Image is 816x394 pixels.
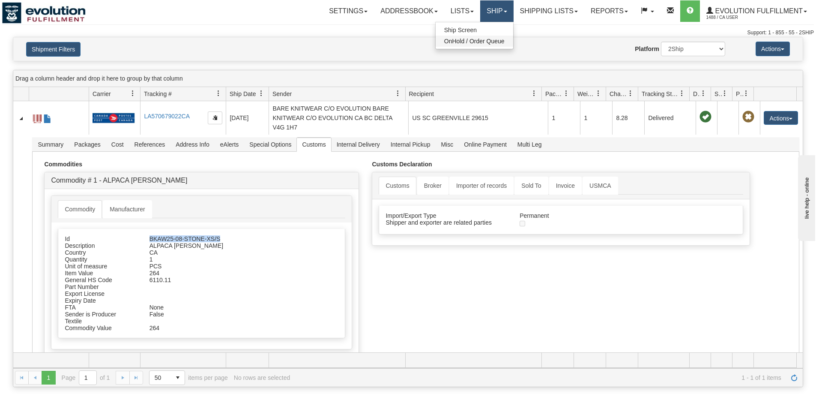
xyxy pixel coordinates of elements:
button: Copy to clipboard [208,111,222,124]
a: Lists [444,0,480,22]
span: Customs [297,138,331,151]
a: Refresh [787,371,801,385]
a: Shipment Issues filter column settings [717,86,732,101]
span: Online Payment [459,138,512,151]
a: Settings [323,0,374,22]
img: logo1488.jpg [2,2,86,24]
span: Tracking # [144,90,172,98]
span: Shipment Issues [714,90,722,98]
div: Commodity Value [58,325,143,331]
a: Recipient filter column settings [527,86,541,101]
td: Delivered [644,101,696,135]
a: Pickup Status filter column settings [739,86,753,101]
a: OnHold / Order Queue [436,36,513,47]
img: 20 - Canada Post [93,113,135,123]
span: Carrier [93,90,111,98]
div: Export License [58,290,143,297]
a: Label [33,111,42,124]
a: Evolution Fulfillment 1488 / CA User [700,0,813,22]
span: 1 - 1 of 1 items [296,374,781,381]
iframe: chat widget [796,153,815,241]
a: Tracking # filter column settings [211,86,226,101]
span: Cost [106,138,129,151]
a: Commercial Invoice [43,111,52,124]
button: Shipment Filters [26,42,81,57]
span: select [171,371,185,385]
span: Ship Screen [444,27,477,33]
div: Support: 1 - 855 - 55 - 2SHIP [2,29,814,36]
a: Shipping lists [514,0,584,22]
div: BKAW25-08-STONE-XS/S [143,235,299,242]
strong: Commodities [44,161,82,168]
span: Pickup Status [736,90,743,98]
div: No rows are selected [234,374,290,381]
td: BARE KNITWEAR C/O EVOLUTION BARE KNITWEAR C/O EVOLUTION CA BC DELTA V4G 1H7 [269,101,408,135]
div: FTA [58,304,143,311]
td: US SC GREENVILLE 29615 [408,101,548,135]
td: 1 [580,101,612,135]
strong: Customs Declaration [372,161,432,168]
span: Evolution Fulfillment [713,7,803,15]
a: Tracking Status filter column settings [675,86,689,101]
div: General HS Code [58,277,143,283]
span: Weight [577,90,595,98]
span: References [129,138,170,151]
div: 264 [143,325,299,331]
a: Addressbook [374,0,444,22]
div: Id [58,235,143,242]
div: Quantity [58,256,143,263]
a: Carrier filter column settings [126,86,140,101]
span: Special Options [244,138,296,151]
a: Customs [379,177,416,195]
div: Part Number [58,283,143,290]
a: Weight filter column settings [591,86,606,101]
div: False [143,311,299,318]
span: Packages [545,90,563,98]
div: CA [143,249,299,256]
div: grid grouping header [13,70,803,87]
a: Commodity # 1 - ALPACA [PERSON_NAME] [51,177,187,184]
div: Expiry Date [58,297,143,304]
div: None [143,304,299,311]
span: Sender [272,90,292,98]
span: Page of 1 [62,370,110,385]
a: Packages filter column settings [559,86,574,101]
div: live help - online [6,7,79,14]
div: Country [58,249,143,256]
a: Importer of records [449,177,514,195]
div: Sender is Producer [58,311,143,318]
div: 6110.11 [143,277,299,283]
a: Invoice [549,177,582,195]
td: 1 [548,101,580,135]
span: Internal Delivery [332,138,385,151]
span: Packages [69,138,105,151]
label: Platform [635,45,659,53]
a: LA570679022CA [144,113,190,120]
span: Page sizes drop down [149,370,185,385]
span: Delivery Status [693,90,700,98]
span: Page 1 [42,371,55,385]
a: Commodity [58,200,102,218]
td: [DATE] [226,101,269,135]
span: eAlerts [215,138,244,151]
div: Import/Export Type [379,212,513,219]
button: Actions [764,111,798,125]
div: Permanent [513,212,677,219]
a: Broker [417,177,448,195]
span: Ship Date [230,90,256,98]
a: USMCA [583,177,618,195]
span: Address Info [170,138,215,151]
span: On time [699,111,711,123]
button: Actions [756,42,790,56]
div: Item Value [58,270,143,277]
span: Charge [610,90,628,98]
a: Sender filter column settings [391,86,405,101]
a: Sold To [514,177,548,195]
span: Tracking Status [642,90,679,98]
span: Misc [436,138,458,151]
span: Summary [33,138,69,151]
span: OnHold / Order Queue [444,38,505,45]
span: Recipient [409,90,434,98]
div: ALPACA [PERSON_NAME] [143,242,299,249]
span: Pickup Not Assigned [742,111,754,123]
